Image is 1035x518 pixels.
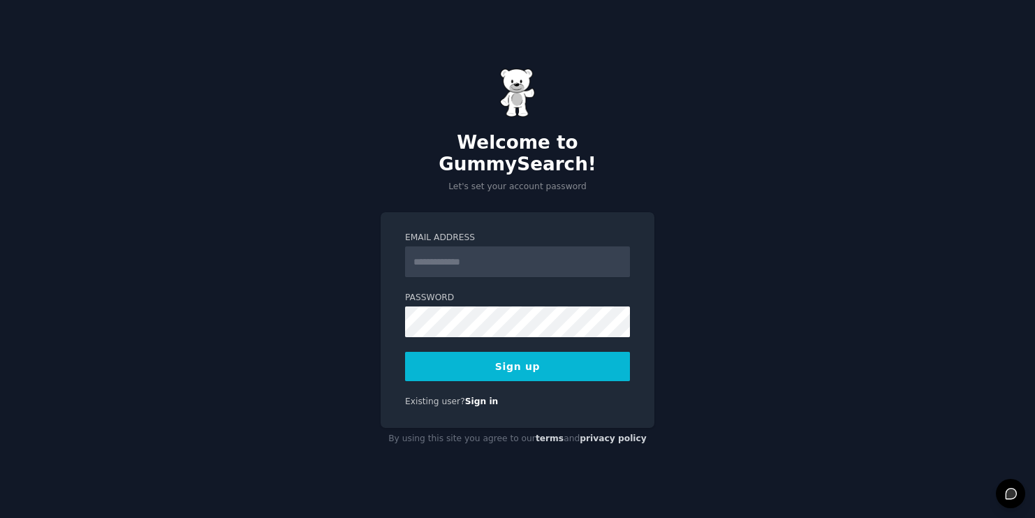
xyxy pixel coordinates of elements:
[381,428,654,450] div: By using this site you agree to our and
[536,434,564,443] a: terms
[580,434,647,443] a: privacy policy
[465,397,499,406] a: Sign in
[381,132,654,176] h2: Welcome to GummySearch!
[405,397,465,406] span: Existing user?
[381,181,654,193] p: Let's set your account password
[500,68,535,117] img: Gummy Bear
[405,292,630,304] label: Password
[405,232,630,244] label: Email Address
[405,352,630,381] button: Sign up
